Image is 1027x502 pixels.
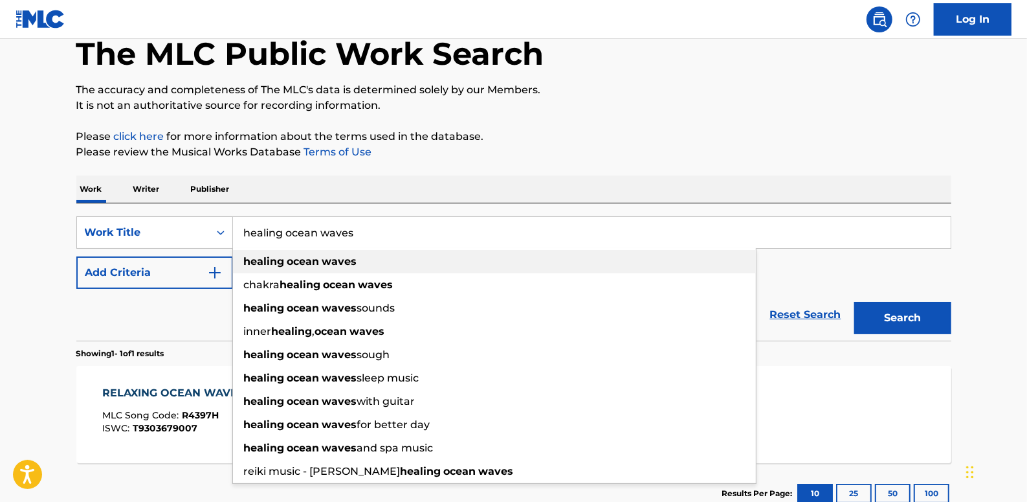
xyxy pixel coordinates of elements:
p: Showing 1 - 1 of 1 results [76,348,164,359]
span: with guitar [357,395,415,407]
strong: ocean [444,465,476,477]
button: Search [854,302,951,334]
strong: ocean [315,325,348,337]
span: sough [357,348,390,361]
h1: The MLC Public Work Search [76,34,544,73]
div: Help [900,6,926,32]
span: for better day [357,418,430,431]
p: Publisher [187,176,234,203]
div: Drag [966,453,974,492]
iframe: Chat Widget [962,440,1027,502]
a: Log In [934,3,1011,36]
strong: ocean [287,348,320,361]
strong: ocean [287,302,320,314]
img: 9d2ae6d4665cec9f34b9.svg [207,265,223,280]
strong: waves [479,465,514,477]
strong: waves [350,325,385,337]
span: reiki music - [PERSON_NAME] [244,465,401,477]
strong: healing [272,325,313,337]
button: Add Criteria [76,257,233,289]
strong: waves [322,418,357,431]
strong: ocean [287,395,320,407]
span: T9303679007 [133,422,197,434]
span: chakra [244,279,280,291]
strong: ocean [287,255,320,268]
strong: healing [280,279,321,291]
strong: healing [244,372,285,384]
a: Public Search [867,6,892,32]
div: RELAXING OCEAN WAVES [102,385,250,401]
span: and spa music [357,442,434,454]
strong: waves [359,279,393,291]
p: Results Per Page: [722,488,796,499]
strong: waves [322,442,357,454]
a: click here [114,130,164,143]
img: search [872,12,887,27]
strong: ocean [287,442,320,454]
div: Work Title [85,225,201,240]
span: MLC Song Code : [102,409,182,421]
span: sleep music [357,372,419,384]
a: Terms of Use [302,146,372,158]
strong: healing [244,442,285,454]
span: , [313,325,315,337]
span: sounds [357,302,395,314]
strong: healing [401,465,441,477]
p: It is not an authoritative source for recording information. [76,98,951,113]
strong: waves [322,395,357,407]
strong: waves [322,255,357,268]
a: Reset Search [764,301,848,329]
span: R4397H [182,409,219,421]
p: Writer [129,176,164,203]
strong: waves [322,302,357,314]
strong: healing [244,418,285,431]
strong: ocean [287,372,320,384]
img: help [905,12,921,27]
strong: healing [244,302,285,314]
strong: waves [322,372,357,384]
p: Please review the Musical Works Database [76,144,951,160]
p: The accuracy and completeness of The MLC's data is determined solely by our Members. [76,82,951,98]
strong: waves [322,348,357,361]
span: ISWC : [102,422,133,434]
form: Search Form [76,216,951,341]
a: RELAXING OCEAN WAVESMLC Song Code:R4397HISWC:T9303679007Writers (3)[PERSON_NAME], [PERSON_NAME], ... [76,366,951,463]
strong: ocean [324,279,356,291]
strong: healing [244,255,285,268]
strong: healing [244,395,285,407]
p: Work [76,176,106,203]
strong: ocean [287,418,320,431]
strong: healing [244,348,285,361]
img: MLC Logo [16,10,65,29]
span: inner [244,325,272,337]
p: Please for more information about the terms used in the database. [76,129,951,144]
